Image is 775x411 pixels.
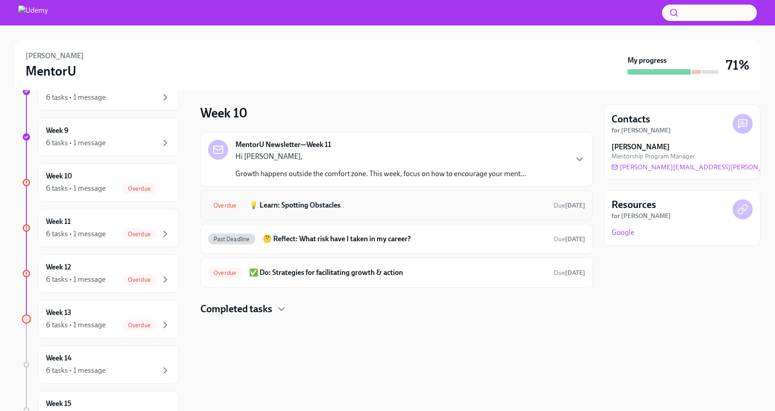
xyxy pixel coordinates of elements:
[200,302,272,316] h4: Completed tasks
[565,269,585,277] strong: [DATE]
[235,169,526,179] p: Growth happens outside the comfort zone. This week, focus on how to encourage your ment...
[122,276,156,283] span: Overdue
[46,183,106,193] div: 6 tasks • 1 message
[565,202,585,209] strong: [DATE]
[22,163,178,202] a: Week 106 tasks • 1 messageOverdue
[46,138,106,148] div: 6 tasks • 1 message
[612,127,671,134] strong: for [PERSON_NAME]
[554,235,585,244] span: August 9th, 2025 00:00
[22,72,178,111] a: 6 tasks • 1 message
[554,269,585,277] span: August 9th, 2025 00:00
[612,112,650,126] h4: Contacts
[565,235,585,243] strong: [DATE]
[46,92,106,102] div: 6 tasks • 1 message
[612,152,695,161] span: Mentorship Program Manager
[612,228,634,238] a: Google
[208,198,585,213] a: Overdue💡 Learn: Spotting ObstaclesDue[DATE]
[22,345,178,384] a: Week 146 tasks • 1 message
[46,229,106,239] div: 6 tasks • 1 message
[46,399,71,409] h6: Week 15
[22,209,178,247] a: Week 116 tasks • 1 messageOverdue
[208,269,242,276] span: Overdue
[249,200,546,210] h6: 💡 Learn: Spotting Obstacles
[235,152,526,162] p: Hi [PERSON_NAME],
[122,185,156,192] span: Overdue
[122,231,156,238] span: Overdue
[22,300,178,338] a: Week 136 tasks • 1 messageOverdue
[554,201,585,210] span: August 9th, 2025 00:00
[263,234,546,244] h6: 🤔 Reflect: What risk have I taken in my career?
[46,365,106,375] div: 6 tasks • 1 message
[249,268,546,278] h6: ✅ Do: Strategies for facilitating growth & action
[612,198,656,212] h4: Resources
[554,202,585,209] span: Due
[22,118,178,156] a: Week 96 tasks • 1 message
[46,217,71,227] h6: Week 11
[554,269,585,277] span: Due
[46,171,72,181] h6: Week 10
[208,232,585,246] a: Past Deadline🤔 Reflect: What risk have I taken in my career?Due[DATE]
[25,51,84,61] h6: [PERSON_NAME]
[46,320,106,330] div: 6 tasks • 1 message
[46,262,71,272] h6: Week 12
[627,56,667,66] strong: My progress
[208,236,255,243] span: Past Deadline
[612,142,670,152] strong: [PERSON_NAME]
[612,212,671,220] strong: for [PERSON_NAME]
[208,265,585,280] a: Overdue✅ Do: Strategies for facilitating growth & actionDue[DATE]
[18,5,48,20] img: Udemy
[25,63,76,79] h3: MentorU
[200,302,593,316] div: Completed tasks
[46,274,106,284] div: 6 tasks • 1 message
[208,202,242,209] span: Overdue
[46,126,68,136] h6: Week 9
[726,57,750,73] h3: 71%
[235,140,331,150] strong: MentorU Newsletter—Week 11
[46,308,71,318] h6: Week 13
[46,353,71,363] h6: Week 14
[22,254,178,293] a: Week 126 tasks • 1 messageOverdue
[554,235,585,243] span: Due
[122,322,156,329] span: Overdue
[200,105,247,121] h3: Week 10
